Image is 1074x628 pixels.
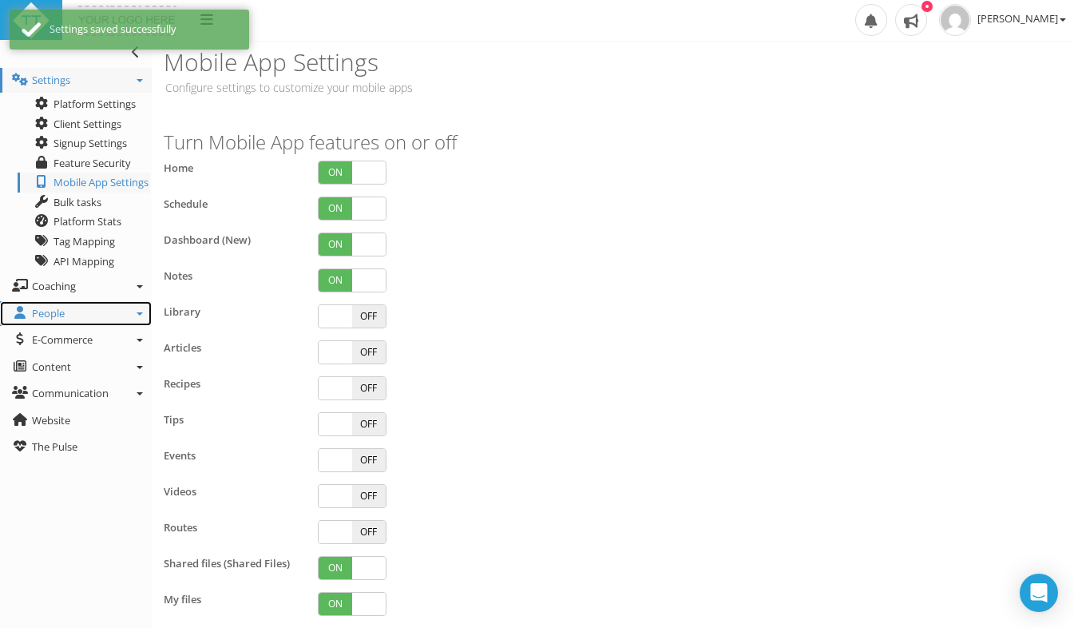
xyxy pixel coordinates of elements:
[32,306,65,320] span: People
[164,592,201,608] label: My files
[32,360,71,374] span: Content
[32,386,109,400] span: Communication
[352,341,386,364] span: OFF
[18,212,150,232] a: Platform Stats
[54,214,121,229] span: Platform Stats
[32,439,77,454] span: The Pulse
[352,485,386,507] span: OFF
[319,197,352,220] span: ON
[164,556,290,572] label: Shared files (Shared Files)
[319,269,352,292] span: ON
[18,94,150,114] a: Platform Settings
[164,268,192,284] label: Notes
[164,49,607,75] h3: Mobile App Settings
[164,304,200,320] label: Library
[18,252,150,272] a: API Mapping
[18,173,150,193] a: Mobile App Settings
[74,2,180,40] img: yourlogohere.png
[18,133,150,153] a: Signup Settings
[164,197,208,213] label: Schedule
[164,79,607,96] p: Configure settings to customize your mobile apps
[54,234,115,248] span: Tag Mapping
[12,2,50,40] img: ttbadgewhite_48x48.png
[319,557,352,579] span: ON
[50,22,237,38] div: Settings saved successfully
[164,484,196,500] label: Videos
[54,117,121,131] span: Client Settings
[164,233,251,248] label: Dashboard (New)
[164,161,193,177] label: Home
[54,195,101,209] span: Bulk tasks
[164,376,200,392] label: Recipes
[32,332,93,347] span: E-Commerce
[1020,574,1058,612] div: Open Intercom Messenger
[32,73,70,87] span: Settings
[352,377,386,399] span: OFF
[18,153,150,173] a: Feature Security
[352,413,386,435] span: OFF
[319,233,352,256] span: ON
[939,4,971,36] img: e351c040e4e8884d5f09013119511890
[319,161,352,184] span: ON
[32,279,76,293] span: Coaching
[18,114,150,134] a: Client Settings
[54,136,127,150] span: Signup Settings
[54,254,114,268] span: API Mapping
[352,449,386,471] span: OFF
[18,193,150,213] a: Bulk tasks
[32,413,70,427] span: Website
[977,11,1066,26] span: [PERSON_NAME]
[319,593,352,615] span: ON
[352,305,386,328] span: OFF
[352,521,386,543] span: OFF
[164,520,197,536] label: Routes
[164,412,184,428] label: Tips
[164,132,1062,153] h3: Turn Mobile App features on or off
[164,448,196,464] label: Events
[164,340,201,356] label: Articles
[54,156,131,170] span: Feature Security
[18,232,150,252] a: Tag Mapping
